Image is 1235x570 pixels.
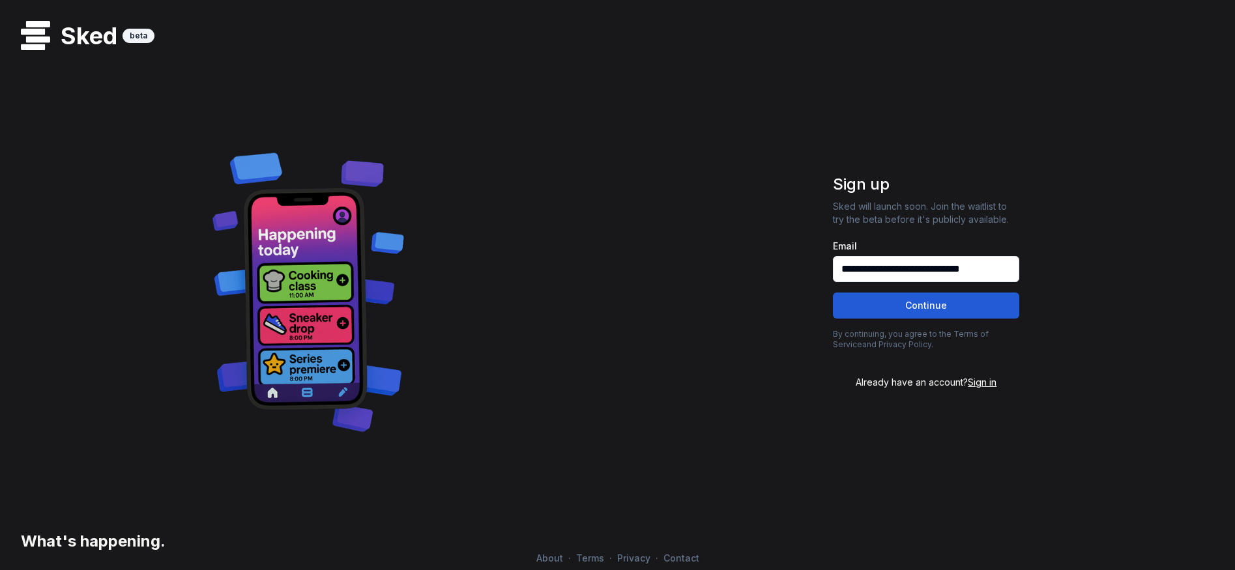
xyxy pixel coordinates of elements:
[50,23,123,49] h1: Sked
[531,552,568,563] a: About
[206,137,411,445] img: Decorative
[879,339,931,349] a: Privacy Policy
[658,552,705,563] a: Contact
[833,329,989,349] a: Terms of Service
[833,376,1019,389] div: Already have an account?
[16,531,166,552] h3: What's happening.
[21,21,50,50] img: logo
[612,552,656,563] a: Privacy
[123,29,154,43] div: beta
[833,174,1019,195] h1: Sign up
[968,377,996,388] span: Sign in
[833,329,1019,350] p: By continuing, you agree to the and .
[571,552,609,563] a: Terms
[833,292,1019,319] button: Continue
[833,200,1019,226] p: Sked will launch soon. Join the waitlist to try the beta before it's publicly available.
[833,242,1019,251] label: Email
